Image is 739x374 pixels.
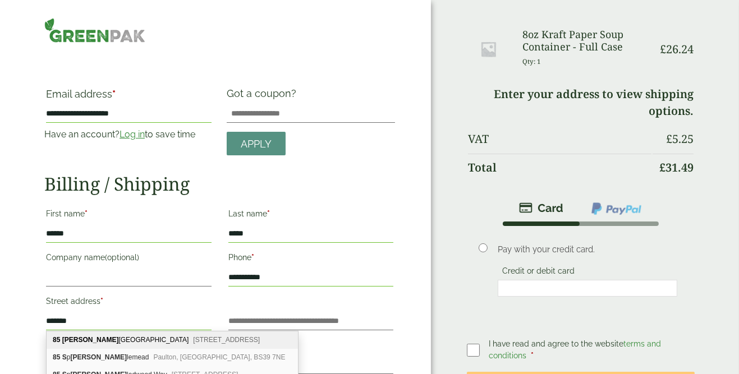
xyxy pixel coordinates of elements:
abbr: required [531,351,534,360]
img: Placeholder [468,29,509,70]
b: [PERSON_NAME] [62,336,119,344]
a: Apply [227,132,286,156]
h3: 8oz Kraft Paper Soup Container - Full Case [522,29,651,53]
span: (optional) [105,253,139,262]
b: 85 [53,336,60,344]
h2: Billing / Shipping [44,173,395,195]
p: Pay with your credit card. [498,243,677,256]
img: ppcp-gateway.png [590,201,642,216]
span: £ [666,131,672,146]
label: Company name [46,250,212,269]
div: 85 Specklemead [47,349,298,366]
b: 85 [53,353,60,361]
bdi: 26.24 [660,41,694,57]
small: Qty: 1 [522,57,541,66]
td: Enter your address to view shipping options. [468,81,694,124]
label: Phone [228,250,394,269]
label: Email address [46,89,212,105]
abbr: required [267,209,270,218]
th: VAT [468,126,651,153]
iframe: Secure card payment input frame [501,283,674,293]
bdi: 31.49 [659,160,694,175]
th: Total [468,154,651,181]
div: 85 Seckford Street [47,331,298,349]
b: S [62,353,67,361]
p: Have an account? to save time [44,128,213,141]
a: Log in [120,129,145,140]
span: I have read and agree to the website [489,339,661,360]
b: [PERSON_NAME] [70,353,127,361]
abbr: required [85,209,88,218]
abbr: required [112,88,116,100]
span: £ [660,41,666,57]
label: Credit or debit card [498,266,579,279]
span: £ [659,160,665,175]
span: Apply [241,138,272,150]
img: stripe.png [519,201,563,215]
img: GreenPak Supplies [44,18,145,43]
span: [STREET_ADDRESS] [193,336,260,344]
label: Last name [228,206,394,225]
bdi: 5.25 [666,131,694,146]
abbr: required [251,253,254,262]
label: Postcode [228,337,394,356]
label: Got a coupon? [227,87,301,105]
label: First name [46,206,212,225]
span: Paulton, [GEOGRAPHIC_DATA], BS39 7NE [153,353,285,361]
